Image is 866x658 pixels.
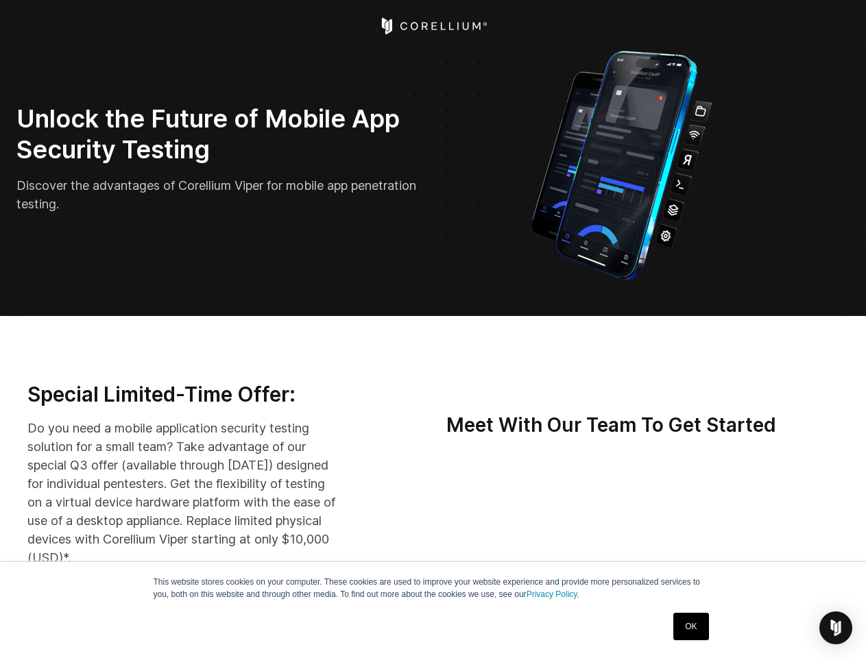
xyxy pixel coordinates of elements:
a: OK [673,613,708,640]
div: Open Intercom Messenger [819,611,852,644]
h2: Unlock the Future of Mobile App Security Testing [16,103,424,165]
p: This website stores cookies on your computer. These cookies are used to improve your website expe... [154,576,713,600]
strong: Meet With Our Team To Get Started [446,413,776,437]
a: Privacy Policy. [527,589,579,599]
img: Corellium_VIPER_Hero_1_1x [518,44,725,283]
span: Discover the advantages of Corellium Viper for mobile app penetration testing. [16,178,416,211]
a: Corellium Home [378,18,488,34]
h3: Special Limited-Time Offer: [27,382,339,408]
